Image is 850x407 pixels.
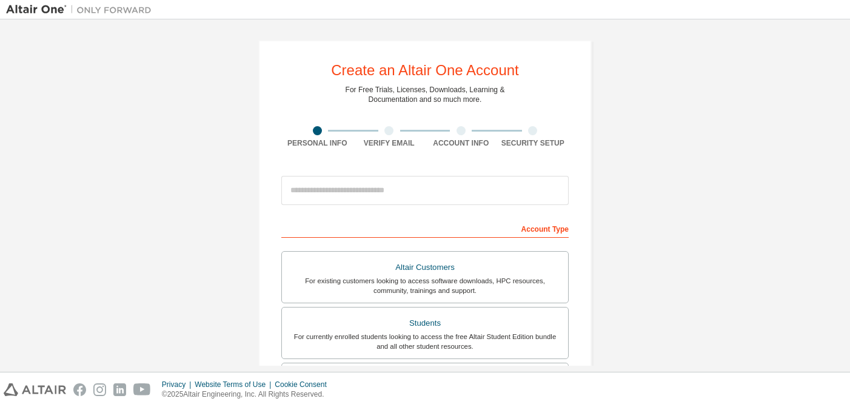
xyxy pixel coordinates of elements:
[497,138,569,148] div: Security Setup
[289,315,561,332] div: Students
[281,218,569,238] div: Account Type
[331,63,519,78] div: Create an Altair One Account
[162,389,334,400] p: © 2025 Altair Engineering, Inc. All Rights Reserved.
[353,138,426,148] div: Verify Email
[93,383,106,396] img: instagram.svg
[73,383,86,396] img: facebook.svg
[6,4,158,16] img: Altair One
[133,383,151,396] img: youtube.svg
[425,138,497,148] div: Account Info
[113,383,126,396] img: linkedin.svg
[162,380,195,389] div: Privacy
[281,138,353,148] div: Personal Info
[346,85,505,104] div: For Free Trials, Licenses, Downloads, Learning & Documentation and so much more.
[275,380,333,389] div: Cookie Consent
[289,332,561,351] div: For currently enrolled students looking to access the free Altair Student Edition bundle and all ...
[195,380,275,389] div: Website Terms of Use
[289,276,561,295] div: For existing customers looking to access software downloads, HPC resources, community, trainings ...
[289,259,561,276] div: Altair Customers
[4,383,66,396] img: altair_logo.svg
